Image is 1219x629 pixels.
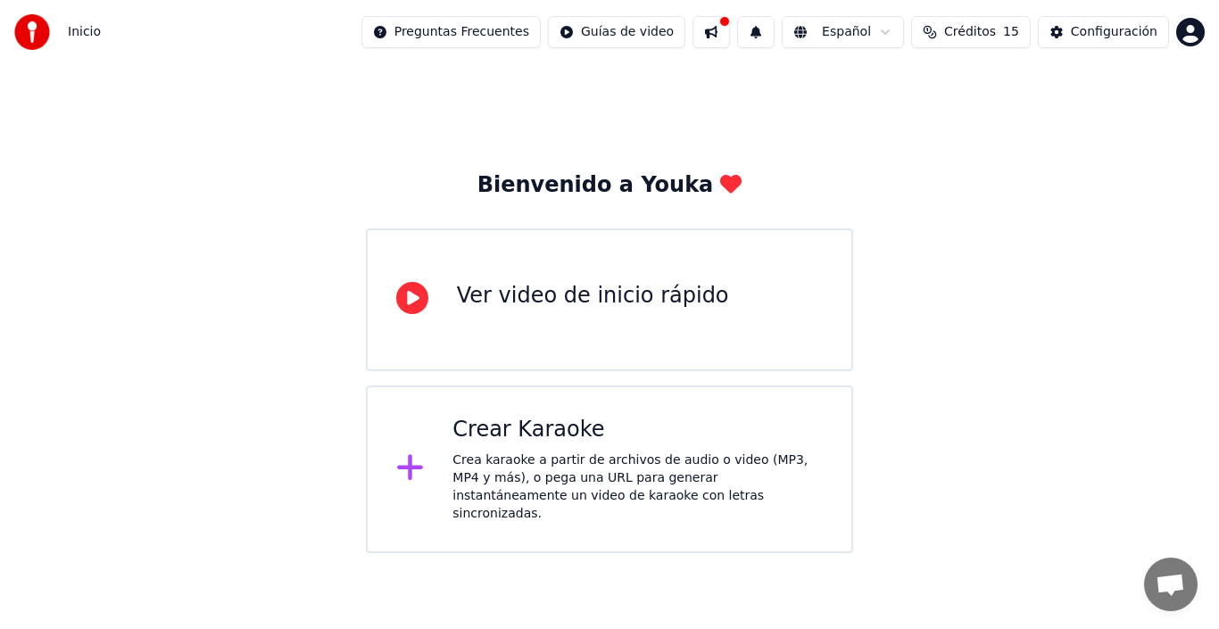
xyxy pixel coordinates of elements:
img: youka [14,14,50,50]
div: Chat abierto [1144,558,1198,611]
span: 15 [1003,23,1019,41]
div: Crear Karaoke [452,416,823,444]
div: Configuración [1071,23,1157,41]
div: Ver video de inicio rápido [457,282,729,310]
nav: breadcrumb [68,23,101,41]
button: Preguntas Frecuentes [361,16,541,48]
button: Créditos15 [911,16,1031,48]
div: Crea karaoke a partir de archivos de audio o video (MP3, MP4 y más), o pega una URL para generar ... [452,451,823,523]
button: Guías de video [548,16,685,48]
button: Configuración [1038,16,1169,48]
span: Créditos [944,23,996,41]
span: Inicio [68,23,101,41]
div: Bienvenido a Youka [477,171,742,200]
